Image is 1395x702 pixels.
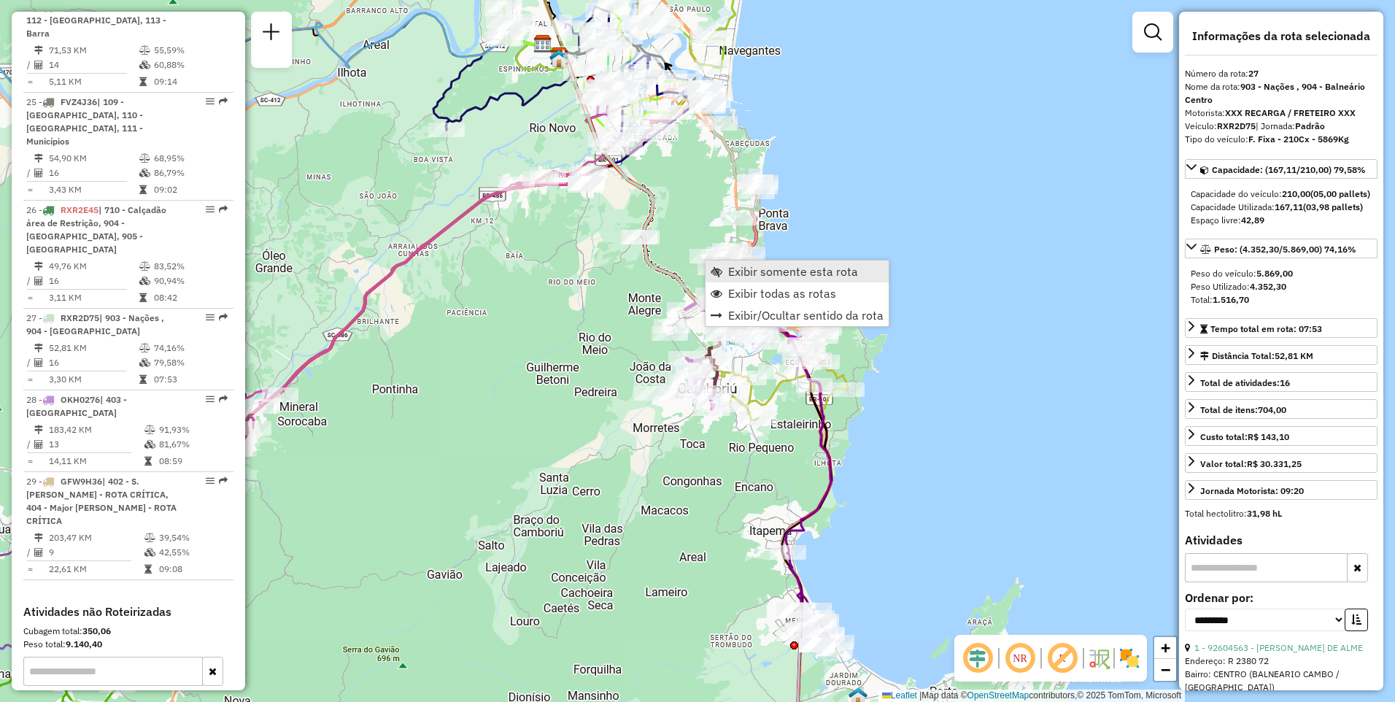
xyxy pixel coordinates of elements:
td: 14,11 KM [48,454,144,468]
td: 49,76 KM [48,259,139,274]
span: GFW9H36 [61,476,102,487]
div: Jornada Motorista: 09:20 [1200,485,1304,498]
strong: XXX RECARGA / FRETEIRO XXX [1225,107,1356,118]
td: 16 [48,166,139,180]
span: Ocultar NR [1002,641,1037,676]
td: 83,52% [153,259,227,274]
div: Atividade não roteirizada - VILSON SCHMITZ JUNIO [799,638,835,652]
td: 13 [48,437,144,452]
td: 54,90 KM [48,151,139,166]
strong: 16 [1280,377,1290,388]
strong: R$ 30.331,25 [1247,458,1302,469]
div: Atividade não roteirizada - PEDRO JOSE MARTINS S [595,72,632,87]
i: Tempo total em rota [139,77,147,86]
span: Exibir todas as rotas [728,288,836,299]
div: Tipo do veículo: [1185,133,1377,146]
i: Tempo total em rota [144,565,152,574]
strong: (03,98 pallets) [1303,201,1363,212]
span: Ocultar deslocamento [960,641,995,676]
span: 52,81 KM [1275,350,1313,361]
i: % de utilização do peso [139,46,150,55]
span: Exibir somente esta rota [728,266,858,277]
a: 1 - 92604563 - [PERSON_NAME] DE ALME [1194,642,1363,653]
em: Opções [206,395,215,404]
em: Rota exportada [219,313,228,322]
div: Atividade não roteirizada - MERCEARIA DA ROSE [621,230,657,244]
i: % de utilização da cubagem [139,61,150,69]
i: Tempo total em rota [139,185,147,194]
div: Distância Total: [1200,350,1313,363]
i: % de utilização do peso [139,262,150,271]
td: 81,67% [158,437,228,452]
i: % de utilização do peso [139,154,150,163]
i: Distância Total [34,425,43,434]
span: 26 - [26,204,166,255]
label: Ordenar por: [1185,589,1377,606]
i: Tempo total em rota [139,293,147,302]
span: − [1161,660,1170,679]
td: 08:59 [158,454,228,468]
i: % de utilização do peso [139,344,150,352]
span: Exibir rótulo [1045,641,1080,676]
span: + [1161,639,1170,657]
td: 09:08 [158,562,228,576]
strong: 210,00 [1282,188,1310,199]
div: Custo total: [1200,431,1289,444]
i: Distância Total [34,46,43,55]
h4: Atividades não Roteirizadas [23,605,233,619]
div: Total hectolitro: [1185,507,1377,520]
span: Tempo total em rota: 07:53 [1210,323,1322,334]
div: Capacidade do veículo: [1191,188,1372,201]
div: Cubagem total: [23,625,233,638]
td: = [26,454,34,468]
span: | Jornada: [1256,120,1325,131]
div: Total de itens: [1200,404,1286,417]
td: / [26,58,34,72]
i: % de utilização da cubagem [139,277,150,285]
div: Bairro: CENTRO (BALNEARIO CAMBO / [GEOGRAPHIC_DATA]) [1185,668,1377,694]
div: Atividade não roteirizada - PESQUE PAGUE ACANA LAERCIO BOTTCHER [634,386,671,401]
em: Opções [206,313,215,322]
td: / [26,355,34,370]
a: Custo total:R$ 143,10 [1185,426,1377,446]
i: Total de Atividades [34,277,43,285]
em: Rota exportada [219,97,228,106]
td: / [26,274,34,288]
span: 25 - [26,96,143,147]
em: Opções [206,477,215,485]
i: Distância Total [34,154,43,163]
i: Distância Total [34,262,43,271]
i: Total de Atividades [34,440,43,449]
strong: 167,11 [1275,201,1303,212]
li: Exibir somente esta rota [706,261,889,282]
i: Tempo total em rota [139,375,147,384]
i: % de utilização do peso [144,425,155,434]
li: Exibir todas as rotas [706,282,889,304]
strong: 31,98 hL [1247,508,1282,519]
td: / [26,166,34,180]
div: Atividade não roteirizada - 60.101.544 RENATO RUY PEREIRA FILHO [652,326,688,341]
i: % de utilização da cubagem [144,548,155,557]
div: Capacidade: (167,11/210,00) 79,58% [1185,182,1377,233]
td: 79,58% [153,355,227,370]
a: Total de itens:704,00 [1185,399,1377,419]
td: = [26,74,34,89]
span: 27 - [26,312,164,336]
a: OpenStreetMap [967,690,1029,701]
td: 09:02 [153,182,227,197]
div: Atividade não roteirizada - PARADA CERTA [659,385,695,399]
a: Exibir filtros [1138,18,1167,47]
img: CDD Itajaí [533,34,552,53]
div: Nome da rota: [1185,80,1377,107]
div: Espaço livre: [1191,214,1372,227]
em: Rota exportada [219,205,228,214]
img: FAD CDD Camboriú [549,49,568,68]
img: CDD Camboriú [550,47,569,66]
div: Número da rota: [1185,67,1377,80]
i: Total de Atividades [34,548,43,557]
span: | 110 - Camboriú, 112 - [GEOGRAPHIC_DATA], 113 - Barra [26,1,171,39]
strong: Padrão [1295,120,1325,131]
i: Total de Atividades [34,169,43,177]
span: Exibir/Ocultar sentido da rota [728,309,884,321]
a: Nova sessão e pesquisa [257,18,286,50]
